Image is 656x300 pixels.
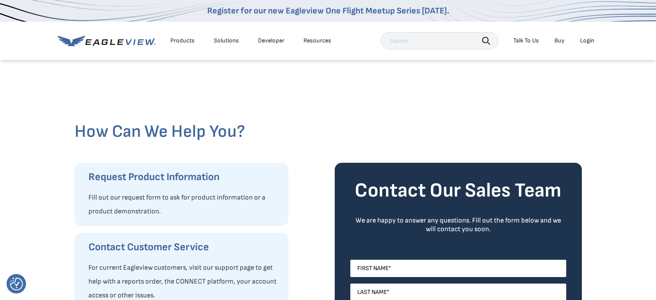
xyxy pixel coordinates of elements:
[170,37,195,45] div: Products
[88,170,280,184] h3: Request Product Information
[10,277,23,290] img: Revisit consent button
[304,37,331,45] div: Resources
[258,37,284,45] a: Developer
[10,277,23,290] button: Consent Preferences
[350,216,566,234] div: We are happy to answer any questions. Fill out the form below and we will contact you soon.
[214,37,239,45] div: Solutions
[580,37,594,45] div: Login
[513,37,539,45] div: Talk To Us
[88,191,280,219] p: Fill out our request form to ask for product information or a product demonstration.
[75,121,582,142] h2: How Can We Help You?
[555,37,565,45] a: Buy
[88,240,280,254] h3: Contact Customer Service
[355,179,561,203] strong: Contact Our Sales Team
[381,32,499,49] input: Search
[207,6,449,16] a: Register for our new Eagleview One Flight Meetup Series [DATE].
